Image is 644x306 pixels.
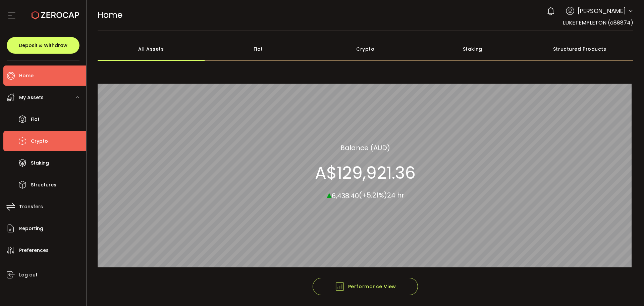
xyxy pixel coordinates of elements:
[327,187,332,202] span: ▴
[335,281,396,292] span: Performance View
[98,37,205,61] div: All Assets
[526,37,634,61] div: Structured Products
[31,115,40,124] span: Fiat
[419,37,526,61] div: Staking
[31,158,49,168] span: Staking
[7,37,79,54] button: Deposit & Withdraw
[359,190,387,200] span: (+5.21%)
[19,270,38,280] span: Log out
[19,43,67,48] span: Deposit & Withdraw
[19,224,43,233] span: Reporting
[19,202,43,212] span: Transfers
[205,37,312,61] div: Fiat
[31,136,48,146] span: Crypto
[563,19,633,27] span: LUKETEMPLETON (a88874)
[31,180,56,190] span: Structures
[315,163,416,183] section: A$129,921.36
[387,190,404,200] span: 24 hr
[340,142,390,152] section: Balance (AUD)
[313,278,418,295] button: Performance View
[19,93,44,102] span: My Assets
[578,6,626,15] span: [PERSON_NAME]
[98,9,122,21] span: Home
[19,246,49,255] span: Preferences
[19,71,34,81] span: Home
[312,37,419,61] div: Crypto
[610,274,644,306] iframe: Chat Widget
[332,191,359,200] span: 6,438.40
